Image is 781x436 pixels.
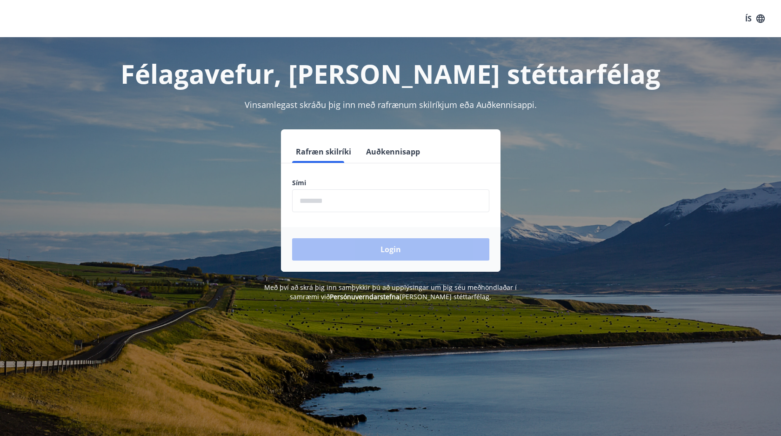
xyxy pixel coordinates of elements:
[67,56,714,91] h1: Félagavefur, [PERSON_NAME] stéttarfélag
[740,10,770,27] button: ÍS
[330,292,400,301] a: Persónuverndarstefna
[292,141,355,163] button: Rafræn skilríki
[245,99,537,110] span: Vinsamlegast skráðu þig inn með rafrænum skilríkjum eða Auðkennisappi.
[264,283,517,301] span: Með því að skrá þig inn samþykkir þú að upplýsingar um þig séu meðhöndlaðar í samræmi við [PERSON...
[292,178,489,188] label: Sími
[362,141,424,163] button: Auðkennisapp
